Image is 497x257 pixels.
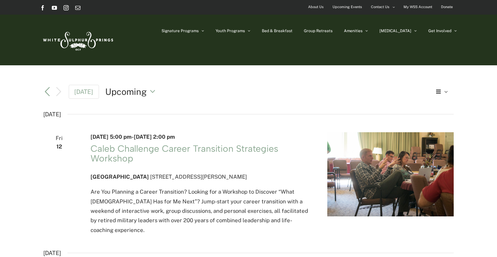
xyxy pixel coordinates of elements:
span: [STREET_ADDRESS][PERSON_NAME] [150,173,247,180]
img: White Sulphur Springs Logo [40,25,115,55]
span: Upcoming Events [333,2,362,12]
a: Instagram [64,5,69,10]
a: Facebook [40,5,45,10]
a: Email [75,5,80,10]
span: Amenities [344,29,362,33]
span: [MEDICAL_DATA] [379,29,411,33]
a: Youth Programs [216,15,250,47]
a: Previous Events [43,88,51,96]
a: Signature Programs [162,15,204,47]
button: Select Calendar View [433,86,454,97]
p: Are You Planning a Career Transition? Looking for a Workshop to Discover “What [DEMOGRAPHIC_DATA]... [91,187,312,235]
time: - [91,134,175,140]
img: IMG_4664 [327,132,454,216]
span: Youth Programs [216,29,245,33]
nav: Main Menu [162,15,457,47]
a: YouTube [52,5,57,10]
span: Donate [441,2,453,12]
a: [MEDICAL_DATA] [379,15,417,47]
span: My WSS Account [404,2,432,12]
span: Fri [43,134,75,143]
span: [DATE] 2:00 pm [134,134,175,140]
a: Group Retreats [304,15,333,47]
span: [GEOGRAPHIC_DATA] [91,173,149,180]
span: Bed & Breakfast [262,29,292,33]
span: [DATE] 5:00 pm [91,134,132,140]
time: [DATE] [43,109,61,120]
a: Caleb Challenge Career Transition Strategies Workshop [91,143,278,164]
a: Get Involved [428,15,457,47]
a: Click to select today's date [69,85,99,99]
a: Amenities [344,15,368,47]
span: Get Involved [428,29,451,33]
span: About Us [308,2,324,12]
span: Contact Us [371,2,390,12]
span: Group Retreats [304,29,333,33]
button: Click to toggle datepicker [105,85,159,98]
button: Next Events [55,86,63,97]
a: Bed & Breakfast [262,15,292,47]
span: Signature Programs [162,29,199,33]
span: Upcoming [105,85,147,98]
span: 12 [43,142,75,151]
